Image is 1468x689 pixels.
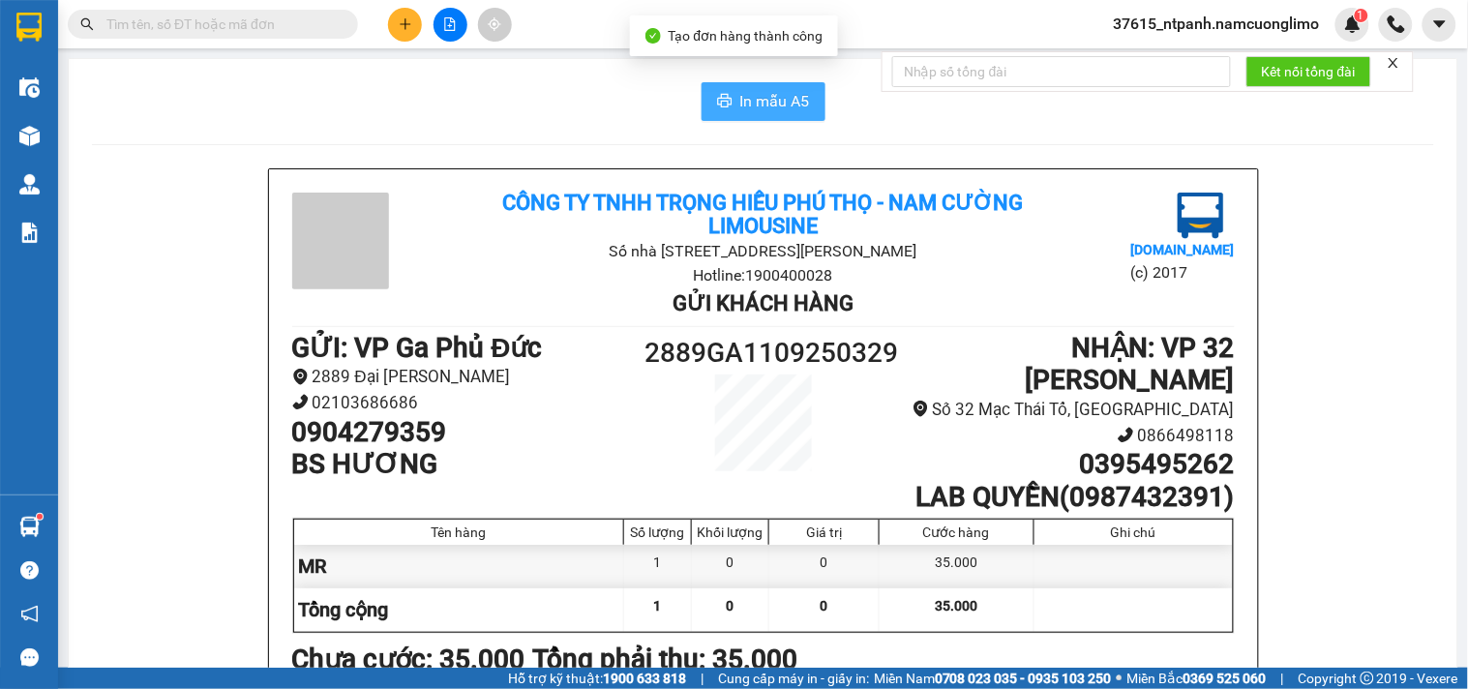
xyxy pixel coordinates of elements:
[892,56,1231,87] input: Nhập số tổng đài
[443,17,457,31] span: file-add
[478,8,512,42] button: aim
[1281,668,1284,689] span: |
[292,644,525,675] b: Chưa cước : 35.000
[19,517,40,537] img: warehouse-icon
[821,598,828,614] span: 0
[1039,524,1228,540] div: Ghi chú
[16,13,42,42] img: logo-vxr
[508,668,686,689] span: Hỗ trợ kỹ thuật:
[1098,12,1335,36] span: 37615_ntpanh.namcuonglimo
[449,239,1077,263] li: Số nhà [STREET_ADDRESS][PERSON_NAME]
[292,332,543,364] b: GỬI : VP Ga Phủ Đức
[292,416,645,449] h1: 0904279359
[1118,427,1134,443] span: phone
[434,8,467,42] button: file-add
[669,28,824,44] span: Tạo đơn hàng thành công
[645,28,661,44] span: check-circle
[629,524,686,540] div: Số lượng
[1130,242,1234,257] b: [DOMAIN_NAME]
[740,89,810,113] span: In mẫu A5
[673,291,854,315] b: Gửi khách hàng
[774,524,874,540] div: Giá trị
[692,545,769,588] div: 0
[624,545,692,588] div: 1
[603,671,686,686] strong: 1900 633 818
[874,668,1112,689] span: Miền Nam
[1355,9,1368,22] sup: 1
[37,514,43,520] sup: 1
[881,448,1234,481] h1: 0395495262
[399,17,412,31] span: plus
[702,82,825,121] button: printerIn mẫu A5
[80,17,94,31] span: search
[299,598,389,621] span: Tổng cộng
[292,364,645,390] li: 2889 Đại [PERSON_NAME]
[19,126,40,146] img: warehouse-icon
[881,423,1234,449] li: 0866498118
[881,481,1234,514] h1: LAB QUYỀN(0987432391)
[20,561,39,580] span: question-circle
[388,8,422,42] button: plus
[769,545,880,588] div: 0
[20,648,39,667] span: message
[1117,674,1123,682] span: ⚪️
[654,598,662,614] span: 1
[718,668,869,689] span: Cung cấp máy in - giấy in:
[292,394,309,410] span: phone
[19,174,40,195] img: warehouse-icon
[292,390,645,416] li: 02103686686
[717,93,733,111] span: printer
[1127,668,1267,689] span: Miền Bắc
[1130,260,1234,285] li: (c) 2017
[449,263,1077,287] li: Hotline: 1900400028
[1026,332,1235,397] b: NHẬN : VP 32 [PERSON_NAME]
[19,77,40,98] img: warehouse-icon
[880,545,1034,588] div: 35.000
[935,598,977,614] span: 35.000
[1388,15,1405,33] img: phone-icon
[488,17,501,31] span: aim
[1183,671,1267,686] strong: 0369 525 060
[19,223,40,243] img: solution-icon
[645,332,882,374] h1: 2889GA1109250329
[727,598,734,614] span: 0
[701,668,704,689] span: |
[533,644,798,675] b: Tổng phải thu: 35.000
[935,671,1112,686] strong: 0708 023 035 - 0935 103 250
[1431,15,1449,33] span: caret-down
[1358,9,1364,22] span: 1
[1262,61,1356,82] span: Kết nối tổng đài
[294,545,625,588] div: MR
[881,397,1234,423] li: Số 32 Mạc Thái Tổ, [GEOGRAPHIC_DATA]
[299,524,619,540] div: Tên hàng
[884,524,1028,540] div: Cước hàng
[1423,8,1456,42] button: caret-down
[292,369,309,385] span: environment
[502,191,1023,238] b: Công ty TNHH Trọng Hiếu Phú Thọ - Nam Cường Limousine
[1178,193,1224,239] img: logo.jpg
[1387,56,1400,70] span: close
[913,401,929,417] span: environment
[697,524,764,540] div: Khối lượng
[1344,15,1362,33] img: icon-new-feature
[20,605,39,623] span: notification
[292,448,645,481] h1: BS HƯƠNG
[1246,56,1371,87] button: Kết nối tổng đài
[106,14,335,35] input: Tìm tên, số ĐT hoặc mã đơn
[1361,672,1374,685] span: copyright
